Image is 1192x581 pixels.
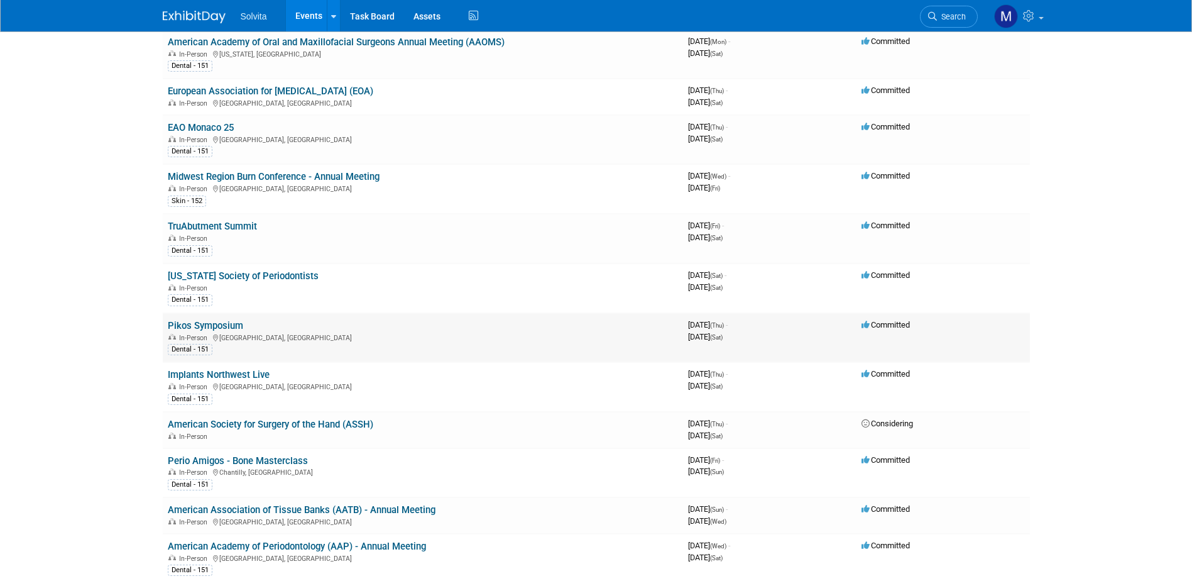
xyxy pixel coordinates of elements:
img: In-Person Event [168,235,176,241]
div: [GEOGRAPHIC_DATA], [GEOGRAPHIC_DATA] [168,97,678,108]
div: Dental - 151 [168,394,212,405]
img: In-Person Event [168,50,176,57]
img: In-Person Event [168,468,176,475]
span: Committed [861,320,910,329]
span: (Thu) [710,421,724,428]
span: Committed [861,455,910,465]
img: In-Person Event [168,383,176,389]
span: (Sat) [710,99,723,106]
span: [DATE] [688,455,724,465]
span: (Sat) [710,235,723,241]
img: In-Person Event [168,334,176,340]
div: [GEOGRAPHIC_DATA], [GEOGRAPHIC_DATA] [168,516,678,526]
span: Committed [861,270,910,280]
span: In-Person [179,383,211,391]
span: - [728,541,730,550]
img: In-Person Event [168,518,176,524]
div: Dental - 151 [168,245,212,257]
span: Considering [861,419,913,428]
span: (Thu) [710,87,724,94]
span: (Sat) [710,555,723,562]
span: (Wed) [710,543,726,550]
span: In-Person [179,50,211,58]
span: [DATE] [688,134,723,143]
a: Implants Northwest Live [168,369,270,380]
span: (Sat) [710,272,723,279]
span: Committed [861,504,910,514]
span: - [722,455,724,465]
img: ExhibitDay [163,11,226,23]
span: - [726,122,728,131]
span: (Sat) [710,383,723,390]
div: [GEOGRAPHIC_DATA], [GEOGRAPHIC_DATA] [168,381,678,391]
span: Solvita [241,11,267,21]
span: In-Person [179,334,211,342]
span: Committed [861,86,910,95]
div: Dental - 151 [168,146,212,157]
div: Dental - 151 [168,60,212,72]
span: [DATE] [688,553,723,562]
a: TruAbutment Summit [168,221,257,232]
span: [DATE] [688,221,724,230]
span: [DATE] [688,516,726,526]
div: [GEOGRAPHIC_DATA], [GEOGRAPHIC_DATA] [168,332,678,342]
span: - [726,504,728,514]
img: In-Person Event [168,185,176,191]
span: [DATE] [688,381,723,390]
div: Dental - 151 [168,344,212,355]
span: - [724,270,726,280]
span: [DATE] [688,233,723,242]
span: - [728,171,730,180]
span: [DATE] [688,369,728,379]
span: Committed [861,171,910,180]
img: In-Person Event [168,555,176,561]
a: Search [920,6,978,28]
span: [DATE] [688,171,730,180]
span: [DATE] [688,282,723,292]
span: (Thu) [710,322,724,329]
span: (Wed) [710,173,726,180]
div: Dental - 151 [168,479,212,490]
span: - [726,369,728,379]
div: Dental - 151 [168,565,212,576]
span: (Sat) [710,433,723,440]
a: American Society for Surgery of the Hand (ASSH) [168,419,373,430]
span: In-Person [179,235,211,243]
span: In-Person [179,468,211,477]
span: - [726,320,728,329]
div: [GEOGRAPHIC_DATA], [GEOGRAPHIC_DATA] [168,183,678,193]
img: In-Person Event [168,284,176,290]
div: Skin - 152 [168,196,206,207]
span: (Mon) [710,38,726,45]
span: In-Person [179,99,211,108]
span: (Wed) [710,518,726,525]
div: [GEOGRAPHIC_DATA], [GEOGRAPHIC_DATA] [168,553,678,563]
span: [DATE] [688,419,728,428]
span: In-Person [179,185,211,193]
span: (Sat) [710,136,723,143]
span: In-Person [179,136,211,144]
span: Committed [861,36,910,46]
span: [DATE] [688,332,723,341]
span: [DATE] [688,97,723,107]
span: Committed [861,369,910,379]
span: (Sat) [710,334,723,341]
span: [DATE] [688,48,723,58]
span: - [728,36,730,46]
span: In-Person [179,284,211,292]
div: [US_STATE], [GEOGRAPHIC_DATA] [168,48,678,58]
span: (Sat) [710,284,723,291]
div: Dental - 151 [168,294,212,306]
img: In-Person Event [168,99,176,106]
span: [DATE] [688,183,720,192]
span: [DATE] [688,320,728,329]
img: Matthew Burns [994,4,1018,28]
span: Committed [861,122,910,131]
span: [DATE] [688,541,730,550]
img: In-Person Event [168,433,176,439]
span: [DATE] [688,431,723,440]
div: [GEOGRAPHIC_DATA], [GEOGRAPHIC_DATA] [168,134,678,144]
span: - [726,86,728,95]
span: Search [937,12,966,21]
a: Midwest Region Burn Conference - Annual Meeting [168,171,380,182]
